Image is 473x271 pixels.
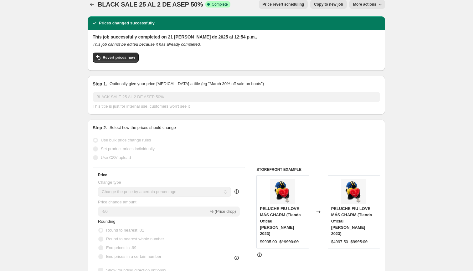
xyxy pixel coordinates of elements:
[93,125,107,131] h2: Step 2.
[212,2,228,7] span: Complete
[260,206,301,236] span: PELUCHE FIU LOVE MÁS CHARM (Tienda Oficial [PERSON_NAME] 2023)
[93,92,380,102] input: 30% off holiday sale
[331,239,348,244] span: $4997.50
[93,81,107,87] h2: Step 1.
[314,2,343,7] span: Copy to new job
[256,167,380,172] h6: STOREFRONT EXAMPLE
[93,104,190,109] span: This title is just for internal use, customers won't see it
[106,254,161,259] span: End prices in a certain number
[341,179,366,204] img: 3ef57646-29f1-494c-8d97-756178f30c3a-fiulove_grande_8f953869-8fac-4cc5-b24f-ca13e48ab1d6_80x.png
[98,200,136,204] span: Price change amount
[110,81,264,87] p: Optionally give your price [MEDICAL_DATA] a title (eg "March 30% off sale on boots")
[98,1,203,8] span: BLACK SALE 25 AL 2 DE ASEP 50%
[106,228,144,233] span: Round to nearest .01
[260,239,277,244] span: $9995.00
[101,155,131,160] span: Use CSV upload
[263,2,304,7] span: Price revert scheduling
[101,138,151,142] span: Use bulk price change rules
[280,239,299,244] span: $19990.00
[106,237,164,241] span: Round to nearest whole number
[93,34,380,40] h2: This job successfully completed on 21 [PERSON_NAME] de 2025 at 12:54 p.m..
[210,209,236,214] span: % (Price drop)
[110,125,176,131] p: Select how the prices should change
[351,239,368,244] span: $9995.00
[98,172,107,177] h3: Price
[353,2,376,7] span: More actions
[103,55,135,60] span: Revert prices now
[106,245,136,250] span: End prices in .99
[234,188,240,195] div: help
[98,180,121,185] span: Change type
[98,207,208,217] input: -15
[270,179,295,204] img: 3ef57646-29f1-494c-8d97-756178f30c3a-fiulove_grande_8f953869-8fac-4cc5-b24f-ca13e48ab1d6_80x.png
[98,219,116,224] span: Rounding
[93,53,139,63] button: Revert prices now
[99,20,155,26] h2: Prices changed successfully
[93,42,201,47] i: This job cannot be edited because it has already completed.
[101,146,155,151] span: Set product prices individually
[331,206,372,236] span: PELUCHE FIU LOVE MÁS CHARM (Tienda Oficial [PERSON_NAME] 2023)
